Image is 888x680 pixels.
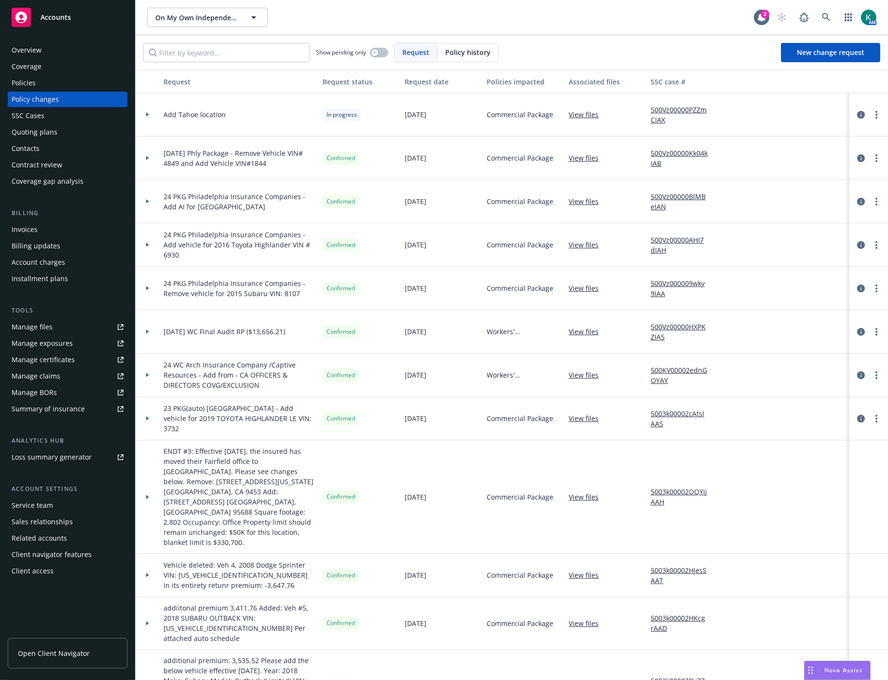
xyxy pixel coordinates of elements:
div: Account settings [8,484,127,494]
span: Confirmed [327,414,355,423]
a: Loss summary generator [8,449,127,465]
div: Toggle Row Expanded [136,310,160,354]
span: [DATE] [405,326,426,337]
a: Manage files [8,319,127,335]
span: Manage exposures [8,336,127,351]
div: Request [164,77,315,87]
span: [DATE] [405,240,426,250]
a: Summary of insurance [8,401,127,417]
button: Request date [401,70,483,93]
a: View files [569,153,606,163]
a: Coverage gap analysis [8,174,127,189]
span: Commercial Package [487,240,553,250]
a: more [871,109,882,121]
a: Switch app [839,8,858,27]
span: Commercial Package [487,570,553,580]
button: Associated files [565,70,647,93]
div: Drag to move [805,661,817,680]
a: Sales relationships [8,514,127,530]
button: Nova Assist [804,661,871,680]
a: circleInformation [855,413,867,424]
div: Overview [12,42,41,58]
a: Invoices [8,222,127,237]
a: Installment plans [8,271,127,286]
div: Toggle Row Expanded [136,440,160,554]
span: Confirmed [327,492,355,501]
span: Workers' Compensation [487,326,561,337]
a: 500KV00002ednGOYAY [651,365,715,385]
a: SSC Cases [8,108,127,123]
a: 500Vz00000PZZmCIAX [651,105,715,125]
span: [DATE] [405,413,426,423]
span: [DATE] [405,196,426,206]
div: Coverage gap analysis [12,174,83,189]
div: Manage exposures [12,336,73,351]
div: Manage BORs [12,385,57,400]
a: more [871,239,882,251]
span: Commercial Package [487,196,553,206]
span: Confirmed [327,619,355,627]
span: Confirmed [327,154,355,163]
a: Client access [8,563,127,579]
a: Account charges [8,255,127,270]
a: Search [817,8,836,27]
a: Contract review [8,157,127,173]
span: Commercial Package [487,413,553,423]
div: Associated files [569,77,643,87]
a: circleInformation [855,152,867,164]
img: photo [861,10,876,25]
a: circleInformation [855,283,867,294]
div: Summary of insurance [12,401,85,417]
a: View files [569,240,606,250]
span: Confirmed [327,371,355,380]
a: Accounts [8,4,127,31]
a: 500Vz00000AHI7dIAH [651,235,715,255]
div: Sales relationships [12,514,73,530]
div: Analytics hub [8,436,127,446]
span: [DATE] [405,283,426,293]
div: Toggle Row Expanded [136,267,160,310]
a: View files [569,413,606,423]
div: Manage certificates [12,352,75,367]
a: Related accounts [8,530,127,546]
span: ENDT #3: Effective [DATE], the insured has moved their Fairfield office to [GEOGRAPHIC_DATA]. Ple... [164,446,315,547]
span: 24 WC Arch Insurance Company /Captive Resources - Add from - CA OFFICERS & DIRECTORS COVG/EXCLUSION [164,360,315,390]
button: On My Own Independent Living Services, Inc. [147,8,268,27]
div: Installment plans [12,271,68,286]
span: Workers' Compensation [487,370,561,380]
div: Policy changes [12,92,59,107]
div: Policies impacted [487,77,561,87]
a: 500Vz00000Kk04kIAB [651,148,715,168]
span: [DATE] [405,153,426,163]
span: Commercial Package [487,492,553,502]
a: Report a Bug [794,8,814,27]
a: View files [569,570,606,580]
span: Open Client Navigator [18,648,90,658]
a: New change request [781,43,880,62]
div: SSC case # [651,77,715,87]
span: Confirmed [327,284,355,293]
a: more [871,283,882,294]
span: [DATE] WC Final Audit RP ($13,656.21) [164,326,285,337]
div: Toggle Row Expanded [136,93,160,136]
a: View files [569,109,606,120]
span: Accounts [41,14,71,21]
span: Policy history [445,47,491,57]
div: Manage files [12,319,53,335]
div: Service team [12,498,53,513]
span: Confirmed [327,571,355,580]
span: 23 PKG(auto) [GEOGRAPHIC_DATA] - Add vehicle for 2019 TOYOTA HIGHLANDER LE VIN: 3732 [164,403,315,434]
button: Request [160,70,319,93]
span: Commercial Package [487,153,553,163]
div: Contacts [12,141,40,156]
a: Contacts [8,141,127,156]
span: Confirmed [327,241,355,249]
button: SSC case # [647,70,719,93]
a: 500Vz000009wky9IAA [651,278,715,299]
a: 5003k00002OQYijAAH [651,487,715,507]
span: addiitonal premium 3,411.76 Added: Veh #5, 2018 SUBARU OUTBACK VIN: [US_VEHICLE_IDENTIFICATION_NU... [164,603,315,643]
a: Service team [8,498,127,513]
div: Toggle Row Expanded [136,554,160,597]
input: Filter by keyword... [143,43,310,62]
a: View files [569,492,606,502]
